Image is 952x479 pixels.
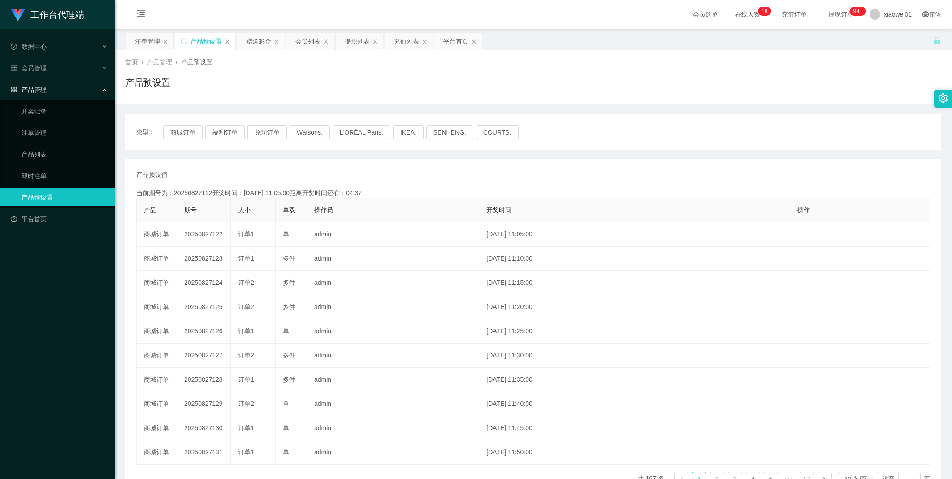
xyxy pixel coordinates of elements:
a: 图标: dashboard平台首页 [11,210,108,228]
td: [DATE] 11:45:00 [479,416,790,440]
i: 图标: global [922,11,929,17]
span: 订单1 [238,376,254,383]
span: 多件 [283,352,295,359]
i: 图标: close [225,39,230,44]
span: 订单1 [238,449,254,456]
span: 多件 [283,279,295,286]
td: admin [307,368,479,392]
a: 即时注单 [22,167,108,185]
i: 图标: appstore-o [11,87,17,93]
span: 数据中心 [11,43,47,50]
i: 图标: menu-fold [125,0,156,29]
span: 开奖时间 [486,206,511,213]
button: 商城订单 [163,125,203,139]
span: 产品预设值 [136,170,168,179]
span: 单 [283,400,289,407]
sup: 975 [850,7,866,16]
p: 8 [765,7,768,16]
td: 商城订单 [137,344,177,368]
td: admin [307,295,479,319]
span: 会员管理 [11,65,47,72]
a: 工作台代理端 [11,11,84,18]
span: 期号 [184,206,197,213]
button: Watsons. [290,125,330,139]
i: 图标: close [323,39,329,44]
span: 充值订单 [777,11,811,17]
td: admin [307,222,479,247]
button: SENHENG. [426,125,473,139]
td: [DATE] 11:20:00 [479,295,790,319]
span: 大小 [238,206,251,213]
td: [DATE] 11:40:00 [479,392,790,416]
span: 单双 [283,206,295,213]
span: 订单1 [238,424,254,431]
td: admin [307,416,479,440]
a: 产品预设置 [22,188,108,206]
button: COURTS. [476,125,519,139]
span: 操作 [797,206,810,213]
a: 开奖记录 [22,102,108,120]
td: 商城订单 [137,368,177,392]
td: 20250827124 [177,271,231,295]
div: 赠送彩金 [246,33,271,50]
td: 20250827128 [177,368,231,392]
td: 20250827126 [177,319,231,344]
img: logo.9652507e.png [11,9,25,22]
td: admin [307,392,479,416]
td: admin [307,271,479,295]
td: 20250827123 [177,247,231,271]
i: 图标: setting [938,93,948,103]
span: 操作员 [314,206,333,213]
span: 单 [283,449,289,456]
i: 图标: check-circle-o [11,44,17,50]
i: 图标: close [422,39,427,44]
td: 商城订单 [137,319,177,344]
span: 单 [283,231,289,238]
i: 图标: close [471,39,476,44]
span: 提现订单 [824,11,858,17]
td: 20250827122 [177,222,231,247]
span: 单 [283,327,289,335]
span: / [176,58,177,65]
button: IKEA. [393,125,424,139]
div: 充值列表 [394,33,419,50]
td: admin [307,344,479,368]
span: 订单1 [238,231,254,238]
button: 福利订单 [205,125,245,139]
span: 订单1 [238,327,254,335]
span: 多件 [283,303,295,310]
span: 类型： [136,125,163,139]
a: 注单管理 [22,124,108,142]
td: 20250827129 [177,392,231,416]
span: 订单2 [238,303,254,310]
div: 产品预设置 [190,33,222,50]
td: admin [307,247,479,271]
div: 注单管理 [135,33,160,50]
h1: 产品预设置 [125,76,170,89]
i: 图标: close [274,39,279,44]
td: admin [307,440,479,465]
span: 首页 [125,58,138,65]
td: 商城订单 [137,222,177,247]
span: 产品管理 [11,86,47,93]
i: 图标: sync [181,38,187,44]
div: 当前期号为：20250827122开奖时间：[DATE] 11:05:00距离开奖时间还有：04:37 [136,188,930,198]
td: [DATE] 11:15:00 [479,271,790,295]
span: 产品预设置 [181,58,212,65]
i: 图标: unlock [933,36,941,44]
td: 商城订单 [137,295,177,319]
td: 商城订单 [137,392,177,416]
span: 产品 [144,206,156,213]
span: 订单1 [238,255,254,262]
span: 多件 [283,376,295,383]
h1: 工作台代理端 [30,0,84,29]
td: 商城订单 [137,247,177,271]
span: 订单2 [238,279,254,286]
td: 商城订单 [137,271,177,295]
td: [DATE] 11:10:00 [479,247,790,271]
div: 提现列表 [345,33,370,50]
td: 商城订单 [137,440,177,465]
td: [DATE] 11:35:00 [479,368,790,392]
a: 产品列表 [22,145,108,163]
button: L'ORÉAL Paris. [333,125,390,139]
